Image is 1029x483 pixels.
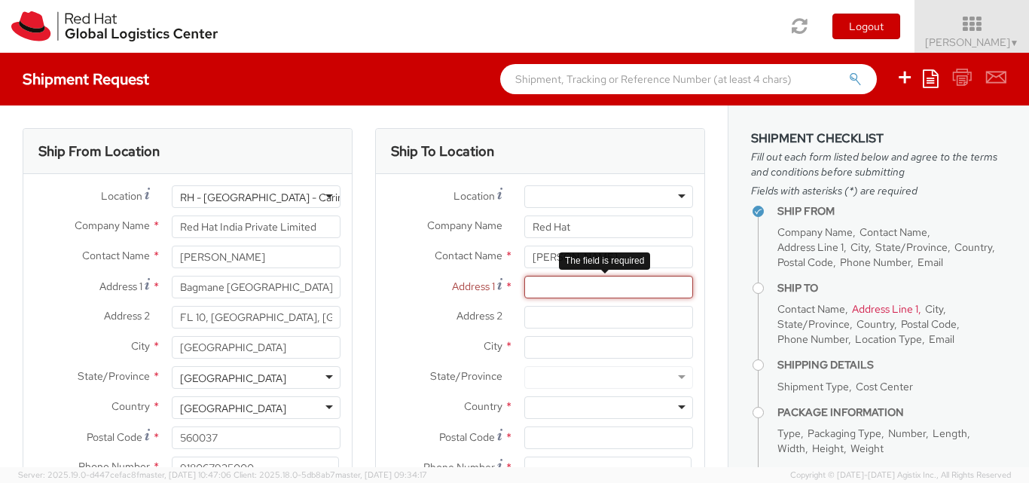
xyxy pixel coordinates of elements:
div: The field is required [559,252,650,270]
span: master, [DATE] 10:47:06 [139,469,231,480]
span: Phone Number [423,460,495,474]
span: Packaging Type [808,426,881,440]
span: Address Line 1 [777,240,844,254]
span: Phone Number [777,332,848,346]
span: Address 1 [99,280,142,293]
span: Height [812,442,844,455]
span: Postal Code [777,255,833,269]
h4: Shipment Request [23,71,149,87]
span: Contact Name [860,225,927,239]
span: Company Name [75,219,150,232]
span: Number [888,426,926,440]
h4: Ship To [777,283,1006,294]
span: [PERSON_NAME] [925,35,1019,49]
div: [GEOGRAPHIC_DATA] [180,401,286,416]
span: Location Type [855,332,922,346]
span: State/Province [875,240,948,254]
input: Shipment, Tracking or Reference Number (at least 4 chars) [500,64,877,94]
span: Email [918,255,943,269]
span: Width [777,442,805,455]
span: Contact Name [435,249,502,262]
span: Address 2 [456,309,502,323]
span: Country [856,317,894,331]
span: Client: 2025.18.0-5db8ab7 [234,469,427,480]
h3: Ship To Location [391,144,494,159]
span: Fields with asterisks (*) are required [751,183,1006,198]
h3: Shipment Checklist [751,132,1006,145]
span: City [484,339,502,353]
span: Postal Code [439,430,495,444]
span: Company Name [427,219,502,232]
span: State/Province [777,317,850,331]
span: Server: 2025.19.0-d447cefac8f [18,469,231,480]
span: Contact Name [777,302,845,316]
span: Address Line 1 [852,302,918,316]
span: Copyright © [DATE]-[DATE] Agistix Inc., All Rights Reserved [790,469,1011,481]
span: Fill out each form listed below and agree to the terms and conditions before submitting [751,149,1006,179]
span: City [850,240,869,254]
span: Country [464,399,502,413]
h3: Ship From Location [38,144,160,159]
span: Length [933,426,967,440]
span: Phone Number [840,255,911,269]
span: Country [954,240,992,254]
span: Postal Code [901,317,957,331]
span: City [131,339,150,353]
span: Type [777,426,801,440]
h4: Package Information [777,407,1006,418]
span: Country [111,399,150,413]
span: Company Name [777,225,853,239]
span: Email [929,332,954,346]
span: Location [453,189,495,203]
h4: Ship From [777,206,1006,217]
span: master, [DATE] 09:34:17 [335,469,427,480]
span: Postal Code [87,430,142,444]
span: Contact Name [82,249,150,262]
span: City [925,302,943,316]
span: Weight [850,442,884,455]
span: ▼ [1010,37,1019,49]
span: Phone Number [78,460,150,473]
h4: Shipping Details [777,359,1006,371]
img: rh-logistics-00dfa346123c4ec078e1.svg [11,11,218,41]
span: Shipment Type [777,380,849,393]
span: Location [101,189,142,203]
span: Address 1 [452,280,495,293]
div: RH - [GEOGRAPHIC_DATA] - Carina [180,190,349,205]
span: Cost Center [856,380,913,393]
span: State/Province [78,369,150,383]
div: [GEOGRAPHIC_DATA] [180,371,286,386]
span: State/Province [430,369,502,383]
span: Address 2 [104,309,150,323]
button: Logout [832,14,900,39]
